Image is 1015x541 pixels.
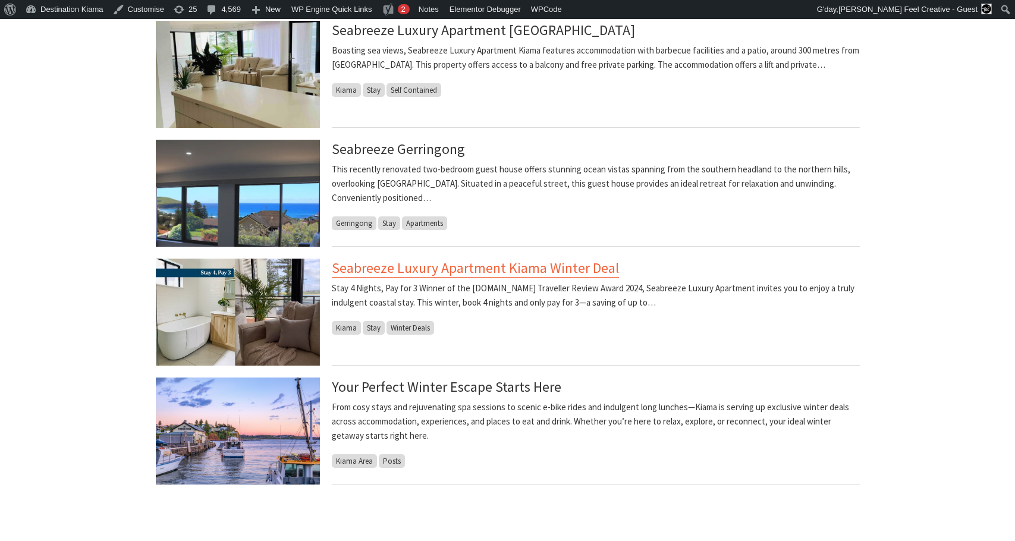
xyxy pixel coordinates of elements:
a: Seabreeze Gerringong [332,140,465,158]
span: Stay [363,83,385,97]
span: Kiama Area [332,454,377,468]
p: Boasting sea views, Seabreeze Luxury Apartment Kiama features accommodation with barbecue facilit... [332,43,860,72]
img: View [156,140,320,247]
a: Seabreeze Luxury Apartment [GEOGRAPHIC_DATA] [332,21,635,39]
span: [PERSON_NAME] Feel Creative - Guest [838,5,978,14]
span: Gerringong [332,216,376,230]
span: Self Contained [386,83,441,97]
span: Stay [378,216,400,230]
span: Kiama [332,83,361,97]
p: This recently renovated two-bedroom guest house offers stunning ocean vistas spanning from the so... [332,162,860,205]
a: Your Perfect Winter Escape Starts Here [332,378,561,396]
span: 2 [401,5,406,14]
a: Seabreeze Luxury Apartment Kiama Winter Deal [332,259,619,278]
p: Stay 4 Nights, Pay for 3 Winner of the [DOMAIN_NAME] Traveller Review Award 2024, Seabreeze Luxur... [332,281,860,310]
span: Kiama [332,321,361,335]
span: Winter Deals [386,321,434,335]
p: From cosy stays and rejuvenating spa sessions to scenic e-bike rides and indulgent long lunches—K... [332,400,860,443]
span: Stay [363,321,385,335]
span: Apartments [402,216,447,230]
span: Posts [379,454,405,468]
